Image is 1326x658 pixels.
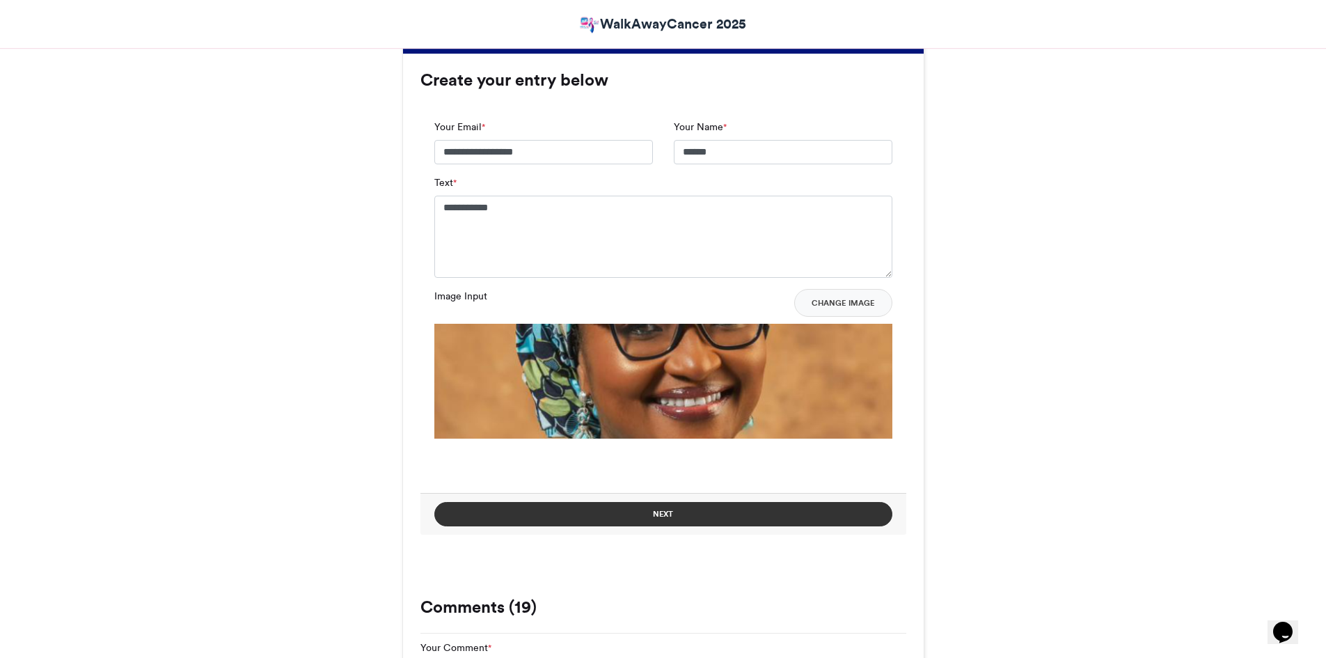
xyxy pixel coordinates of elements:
[420,599,906,616] h3: Comments (19)
[580,14,746,34] a: WalkAwayCancer 2025
[794,289,892,317] button: Change Image
[674,120,727,134] label: Your Name
[434,120,485,134] label: Your Email
[420,72,906,88] h3: Create your entry below
[420,641,491,655] label: Your Comment
[434,289,487,304] label: Image Input
[1268,602,1312,644] iframe: chat widget
[434,175,457,190] label: Text
[580,17,600,34] img: Adeleye Akapo
[434,502,892,526] button: Next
